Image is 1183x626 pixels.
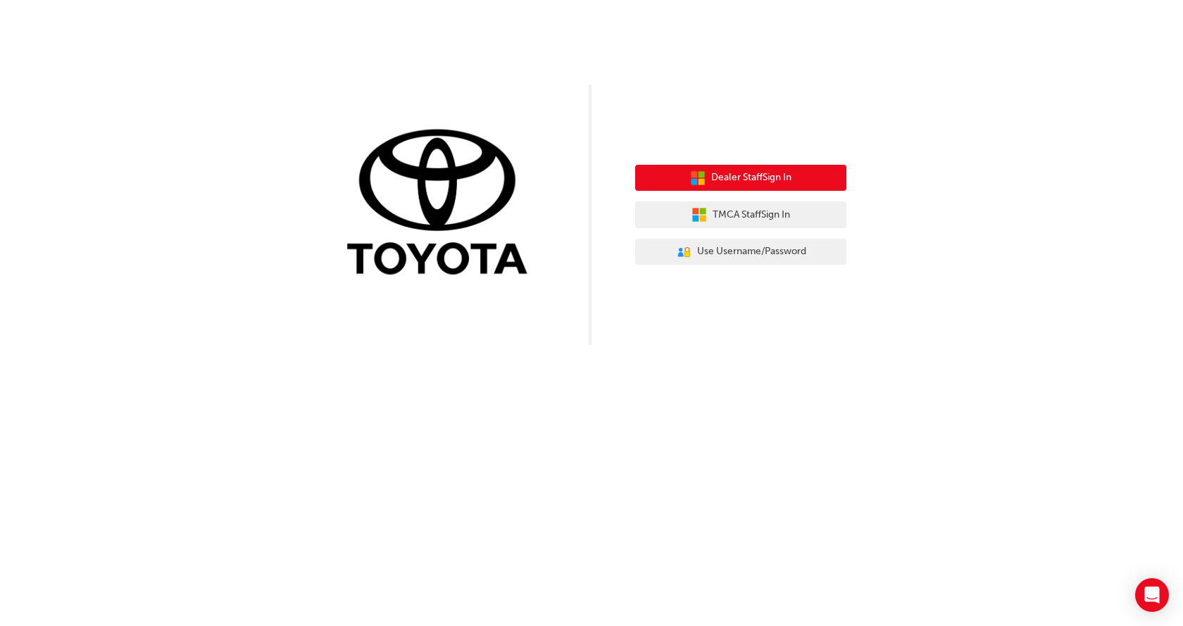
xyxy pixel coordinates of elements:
[635,165,846,192] button: Dealer StaffSign In
[1135,578,1169,612] div: Open Intercom Messenger
[337,126,548,282] img: Trak
[711,170,791,186] span: Dealer Staff Sign In
[635,201,846,228] button: TMCA StaffSign In
[635,239,846,265] button: Use Username/Password
[713,207,790,223] span: TMCA Staff Sign In
[697,244,806,260] span: Use Username/Password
